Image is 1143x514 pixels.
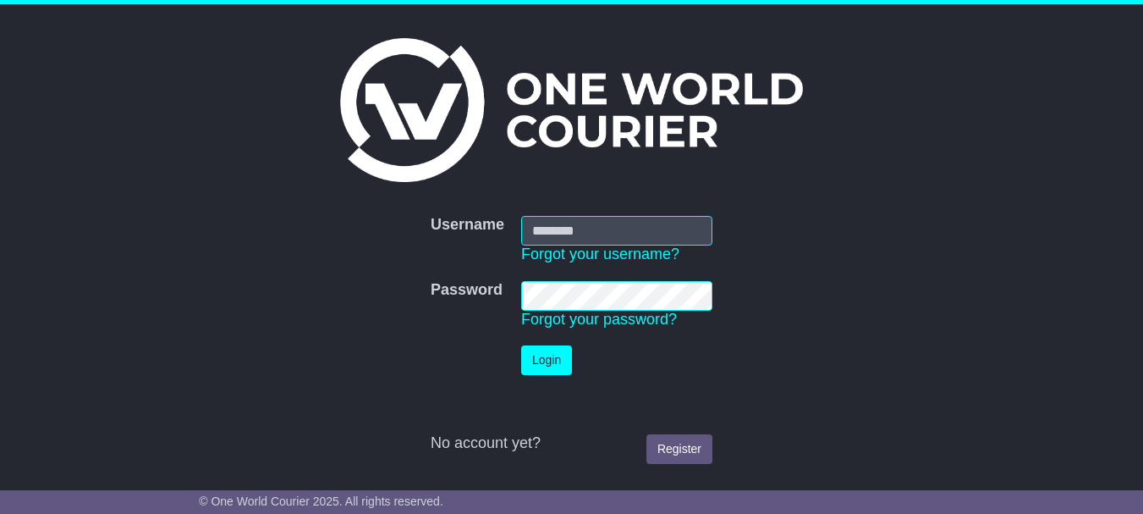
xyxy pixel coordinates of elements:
a: Register [646,434,712,464]
img: One World [340,38,802,182]
a: Forgot your password? [521,311,677,328]
span: © One World Courier 2025. All rights reserved. [199,495,443,508]
button: Login [521,345,572,375]
a: Forgot your username? [521,246,679,263]
div: No account yet? [431,434,712,453]
label: Username [431,216,504,235]
label: Password [431,281,503,300]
